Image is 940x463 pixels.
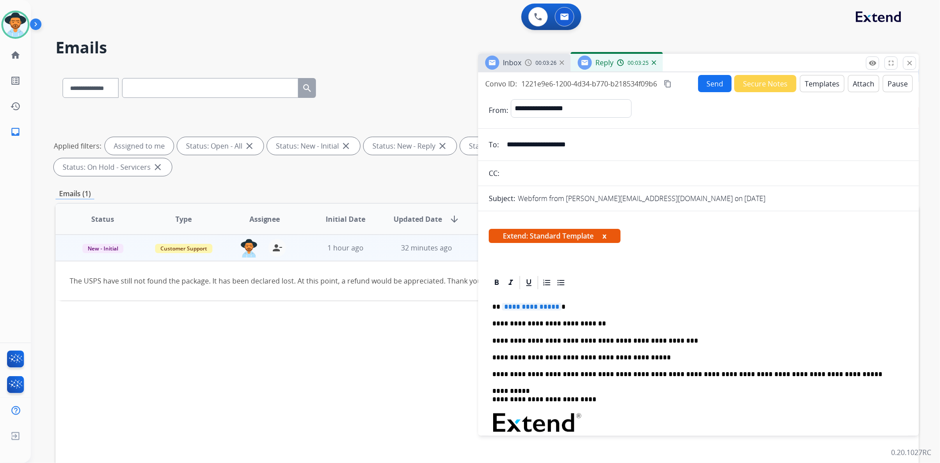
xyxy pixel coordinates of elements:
span: Updated Date [394,214,442,224]
div: Ordered List [540,276,554,289]
div: Status: New - Initial [267,137,360,155]
span: New - Initial [82,244,123,253]
div: The USPS have still not found the package. It has been declared lost. At this point, a refund wou... [70,276,743,286]
p: Emails (1) [56,188,94,199]
div: Status: On-hold – Internal [460,137,575,155]
mat-icon: close [341,141,351,151]
p: Subject: [489,193,515,204]
p: To: [489,139,499,150]
div: Bullet List [554,276,568,289]
button: Secure Notes [734,75,796,92]
span: 32 minutes ago [401,243,452,253]
div: Assigned to me [105,137,174,155]
span: Assignee [249,214,280,224]
span: Customer Support [155,244,212,253]
p: Applied filters: [54,141,101,151]
div: Status: Open - All [177,137,264,155]
span: Initial Date [326,214,365,224]
h2: Emails [56,39,919,56]
button: Attach [848,75,879,92]
div: Underline [522,276,535,289]
mat-icon: person_remove [272,243,282,253]
mat-icon: list_alt [10,75,21,86]
span: Reply [595,58,613,67]
div: Bold [490,276,503,289]
mat-icon: home [10,50,21,60]
span: 00:03:25 [628,60,649,67]
mat-icon: fullscreen [887,59,895,67]
span: Extend: Standard Template [489,229,620,243]
p: Webform from [PERSON_NAME][EMAIL_ADDRESS][DOMAIN_NAME] on [DATE] [518,193,765,204]
mat-icon: content_copy [664,80,672,88]
mat-icon: close [152,162,163,172]
p: Convo ID: [485,78,517,89]
button: Pause [883,75,913,92]
p: CC: [489,168,499,179]
button: Templates [800,75,844,92]
button: x [602,231,606,241]
mat-icon: remove_red_eye [869,59,877,67]
div: Status: On Hold - Servicers [54,158,172,176]
span: 00:03:26 [535,60,557,67]
mat-icon: history [10,101,21,112]
p: 0.20.1027RC [891,447,931,458]
mat-icon: search [302,83,312,93]
mat-icon: close [244,141,255,151]
div: Status: New - Reply [364,137,457,155]
img: agent-avatar [240,239,258,258]
p: From: [489,105,508,116]
div: Italic [504,276,517,289]
span: Type [175,214,192,224]
span: 1221e9e6-1200-4d34-b770-b218534f09b6 [521,79,657,89]
mat-icon: inbox [10,127,21,137]
span: Status [91,214,114,224]
mat-icon: close [906,59,914,67]
span: Inbox [503,58,521,67]
mat-icon: arrow_downward [449,214,460,224]
mat-icon: close [437,141,448,151]
button: Send [698,75,732,92]
span: 1 hour ago [327,243,364,253]
img: avatar [3,12,28,37]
